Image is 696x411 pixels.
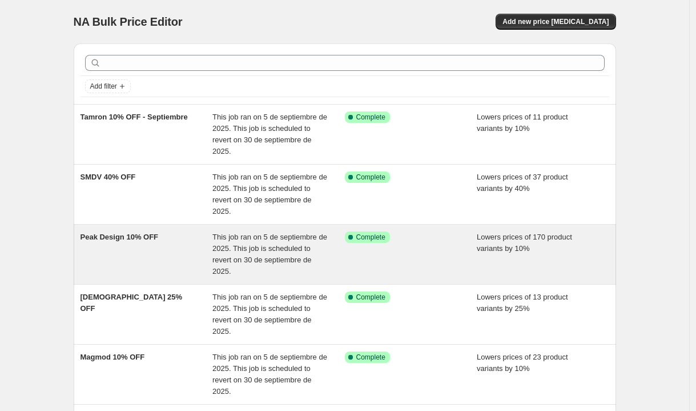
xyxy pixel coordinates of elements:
[81,113,188,121] span: Tamron 10% OFF - Septiembre
[356,353,385,362] span: Complete
[81,353,145,361] span: Magmod 10% OFF
[212,113,327,155] span: This job ran on 5 de septiembre de 2025. This job is scheduled to revert on 30 de septiembre de 2...
[212,173,327,216] span: This job ran on 5 de septiembre de 2025. This job is scheduled to revert on 30 de septiembre de 2...
[356,173,385,182] span: Complete
[81,293,183,313] span: [DEMOGRAPHIC_DATA] 25% OFF
[356,233,385,242] span: Complete
[477,353,568,373] span: Lowers prices of 23 product variants by 10%
[90,82,117,91] span: Add filter
[477,173,568,193] span: Lowers prices of 37 product variants by 40%
[81,233,159,241] span: Peak Design 10% OFF
[85,79,131,93] button: Add filter
[477,233,572,253] span: Lowers prices of 170 product variants by 10%
[81,173,136,181] span: SMDV 40% OFF
[212,293,327,336] span: This job ran on 5 de septiembre de 2025. This job is scheduled to revert on 30 de septiembre de 2...
[212,353,327,396] span: This job ran on 5 de septiembre de 2025. This job is scheduled to revert on 30 de septiembre de 2...
[502,17,609,26] span: Add new price [MEDICAL_DATA]
[212,233,327,276] span: This job ran on 5 de septiembre de 2025. This job is scheduled to revert on 30 de septiembre de 2...
[74,15,183,28] span: NA Bulk Price Editor
[356,113,385,122] span: Complete
[477,113,568,133] span: Lowers prices of 11 product variants by 10%
[356,293,385,302] span: Complete
[477,293,568,313] span: Lowers prices of 13 product variants by 25%
[496,14,615,30] button: Add new price [MEDICAL_DATA]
